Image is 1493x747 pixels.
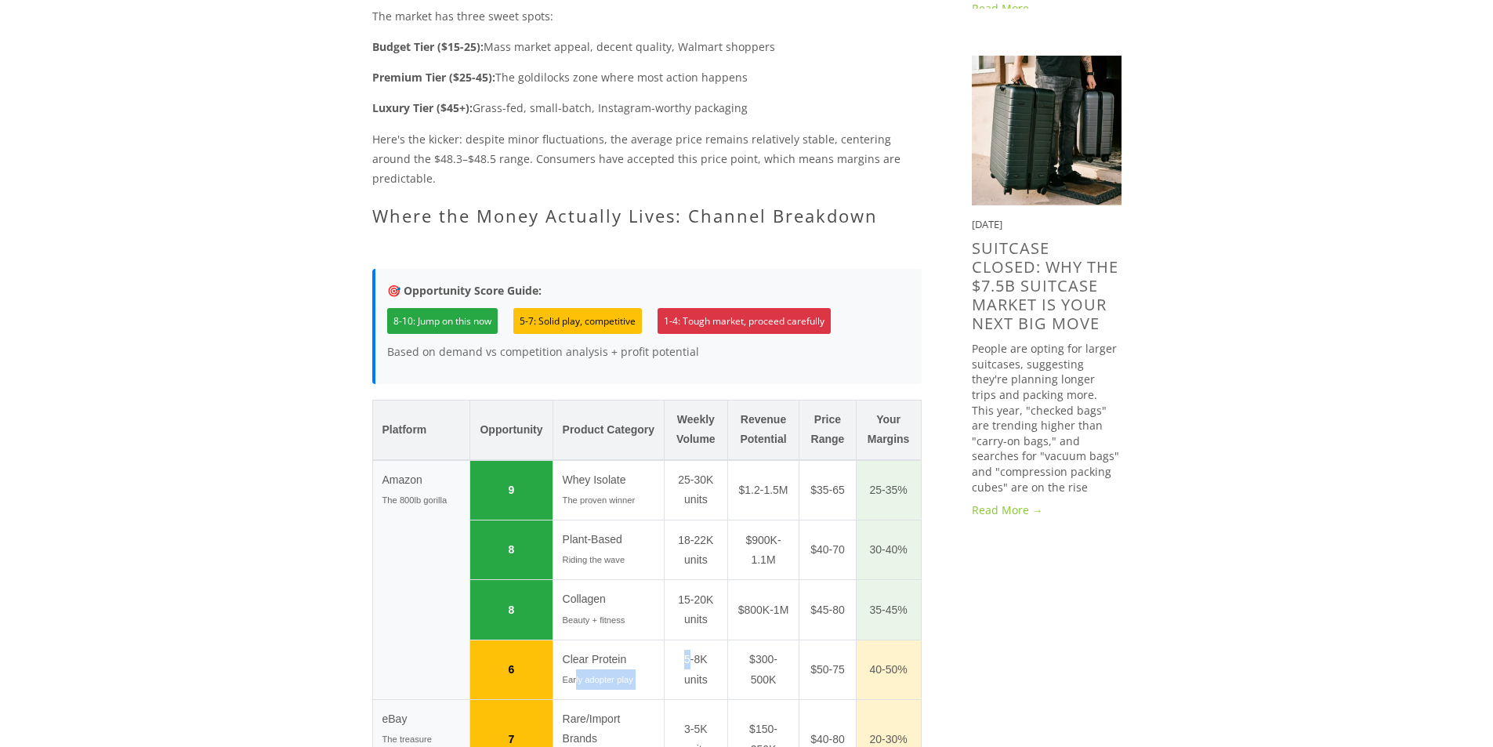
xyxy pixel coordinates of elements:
[856,401,921,460] th: Your Margins
[563,675,633,684] small: Early adopter play
[658,308,831,334] span: 1-4: Tough market, proceed carefully
[856,640,921,699] td: 40-50%
[387,308,498,334] span: 8-10: Jump on this now
[665,460,728,520] td: 25-30K units
[553,460,664,520] td: Whey Isolate
[856,460,921,520] td: 25-35%
[372,37,922,56] p: Mass market appeal, decent quality, Walmart shoppers
[799,460,856,520] td: $35-65
[372,6,922,26] p: The market has three sweet spots:
[372,39,484,54] strong: Budget Tier ($15-25):
[727,520,799,580] td: $900K-1.1M
[665,580,728,640] td: 15-20K units
[727,460,799,520] td: $1.2-1.5M
[727,640,799,699] td: $300-500K
[563,555,625,564] small: Riding the wave
[972,1,1122,16] a: Read More →
[563,615,625,625] small: Beauty + fitness
[513,308,642,334] span: 5-7: Solid play, competitive
[470,401,553,460] th: Opportunity
[563,495,636,505] small: The proven winner
[470,520,553,580] td: 8
[665,640,728,699] td: 5-8K units
[799,520,856,580] td: $40-70
[470,460,553,520] td: 9
[372,129,922,189] p: Here's the kicker: despite minor fluctuations, the average price remains relatively stable, cente...
[553,401,664,460] th: Product Category
[856,520,921,580] td: 30-40%
[727,580,799,640] td: $800K-1M
[372,401,470,460] th: Platform
[382,495,448,505] small: The 800lb gorilla
[372,70,495,85] strong: Premium Tier ($25-45):
[799,580,856,640] td: $45-80
[553,520,664,580] td: Plant-Based
[972,341,1122,495] p: People are opting for larger suitcases, suggesting they're planning longer trips and packing more...
[387,342,910,361] p: Based on demand vs competition analysis + profit potential
[372,67,922,87] p: The goldilocks zone where most action happens
[553,580,664,640] td: Collagen
[799,401,856,460] th: Price Range
[972,56,1122,205] img: SuitCase Closed: Why the $7.5B Suitcase Market is Your Next Big Move
[727,401,799,460] th: Revenue Potential
[387,283,542,298] strong: 🎯 Opportunity Score Guide:
[372,205,922,226] h2: Where the Money Actually Lives: Channel Breakdown
[972,238,1118,334] a: SuitCase Closed: Why the $7.5B Suitcase Market is Your Next Big Move
[856,580,921,640] td: 35-45%
[972,217,1002,231] time: [DATE]
[665,401,728,460] th: Weekly Volume
[372,460,470,700] td: Amazon
[799,640,856,699] td: $50-75
[665,520,728,580] td: 18-22K units
[553,640,664,699] td: Clear Protein
[372,100,473,115] strong: Luxury Tier ($45+):
[372,98,922,118] p: Grass-fed, small-batch, Instagram-worthy packaging
[972,502,1122,518] a: Read More →
[470,580,553,640] td: 8
[470,640,553,699] td: 6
